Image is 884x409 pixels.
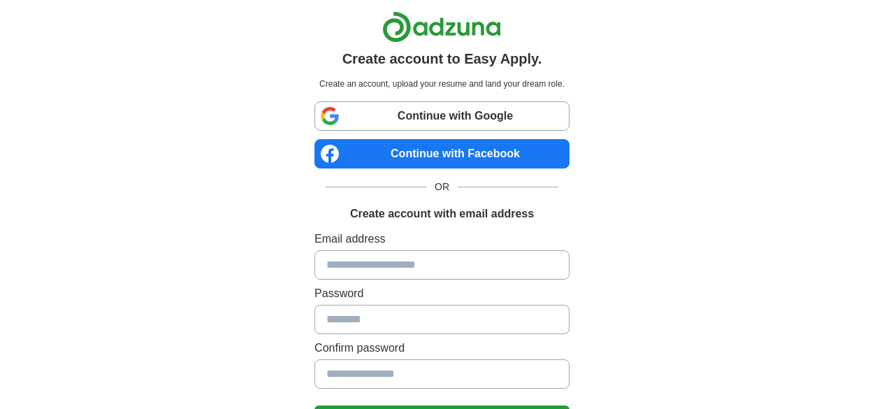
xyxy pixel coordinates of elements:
[314,101,570,131] a: Continue with Google
[314,231,570,247] label: Email address
[314,285,570,302] label: Password
[314,139,570,168] a: Continue with Facebook
[426,180,458,194] span: OR
[342,48,542,69] h1: Create account to Easy Apply.
[317,78,567,90] p: Create an account, upload your resume and land your dream role.
[350,206,534,222] h1: Create account with email address
[382,11,501,43] img: Adzuna logo
[314,340,570,357] label: Confirm password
